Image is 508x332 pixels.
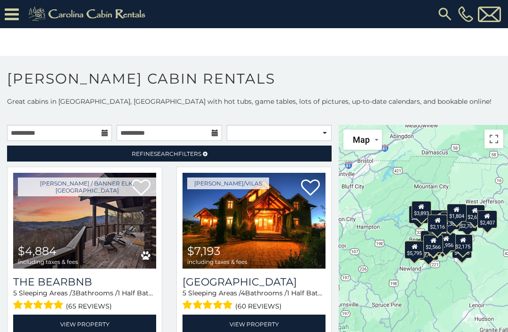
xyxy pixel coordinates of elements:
span: $4,884 [18,244,56,258]
span: 1 Half Baths / [287,289,330,297]
a: The Bearbnb $4,884 including taxes & fees [13,173,156,269]
a: The Bearbnb [13,276,156,288]
span: Refine Filters [132,150,201,157]
span: 3 [72,289,76,297]
a: RefineSearchFilters [7,146,332,162]
span: Map [353,135,370,145]
button: Toggle fullscreen view [484,130,503,148]
a: [PERSON_NAME]/Vilas [187,178,269,189]
span: $7,193 [187,244,221,258]
img: Wilderness Lodge [183,173,325,269]
span: 4 [241,289,245,297]
div: $2,175 [453,234,473,252]
span: (65 reviews) [66,300,112,312]
div: Sleeping Areas / Bathrooms / Sleeps: [183,288,325,312]
h3: Wilderness Lodge [183,276,325,288]
div: $1,956 [436,232,456,250]
span: including taxes & fees [187,259,247,265]
img: search-regular.svg [437,6,453,23]
div: $2,116 [428,215,447,232]
span: 5 [183,289,186,297]
a: [PERSON_NAME] / Banner Elk, [GEOGRAPHIC_DATA] [18,178,156,196]
div: $2,674 [465,205,485,223]
div: $2,148 [409,206,429,224]
a: Wilderness Lodge $7,193 including taxes & fees [183,173,325,269]
div: $1,804 [447,204,467,222]
div: $5,795 [405,240,424,258]
span: 1 Half Baths / [118,289,160,297]
a: Add to favorites [301,178,320,198]
a: [PHONE_NUMBER] [456,6,476,22]
div: $2,401 [419,242,438,260]
div: $3,893 [412,201,431,218]
span: Search [154,150,178,157]
button: Change map style [343,130,382,150]
div: $2,577 [405,240,425,258]
span: including taxes & fees [18,259,78,265]
div: $2,367 [440,211,460,229]
div: $2,407 [477,210,497,228]
span: 5 [13,289,17,297]
span: (60 reviews) [235,300,282,312]
div: $2,706 [458,213,477,231]
a: [GEOGRAPHIC_DATA] [183,276,325,288]
div: $1,840 [429,210,449,228]
img: The Bearbnb [13,173,156,269]
img: Khaki-logo.png [24,5,153,23]
div: Sleeping Areas / Bathrooms / Sleeps: [13,288,156,312]
div: $2,566 [423,235,443,253]
div: $4,216 [452,240,472,258]
div: $2,093 [421,231,440,248]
